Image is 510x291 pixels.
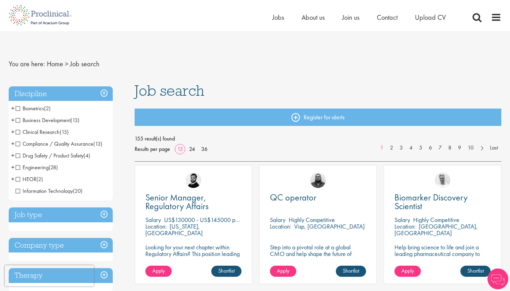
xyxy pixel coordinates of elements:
span: + [11,138,15,149]
span: + [11,162,15,172]
img: Ashley Bennett [310,172,326,188]
span: Clinical Research [16,128,69,136]
a: Upload CV [415,13,446,22]
img: Chatbot [487,268,508,289]
p: Visp, [GEOGRAPHIC_DATA] [294,222,365,230]
a: breadcrumb link [47,59,63,68]
span: Apply [401,267,414,274]
a: 3 [396,144,406,152]
span: 155 result(s) found [135,134,502,144]
span: Job search [135,81,204,100]
span: (13) [93,140,102,147]
span: (15) [60,128,69,136]
span: Contact [377,13,398,22]
iframe: reCAPTCHA [5,265,94,286]
a: 10 [464,144,477,152]
span: + [11,103,15,113]
span: (28) [49,164,58,171]
p: [US_STATE], [GEOGRAPHIC_DATA] [145,222,203,237]
span: Clinical Research [16,128,60,136]
p: Looking for your next chapter within Regulatory Affairs? This position leading projects and worki... [145,244,241,270]
span: HEOR [16,176,36,183]
img: Nick Walker [186,172,201,188]
a: 12 [175,145,185,153]
p: Highly Competitive [413,216,459,224]
span: + [11,174,15,184]
img: Joshua Bye [435,172,450,188]
span: Biometrics [16,105,51,112]
p: US$130000 - US$145000 per annum [164,216,257,224]
span: QC operator [270,191,316,203]
span: Information Technology [16,187,83,195]
h3: Discipline [9,86,113,101]
span: Salary [394,216,410,224]
span: Location: [145,222,167,230]
span: Job search [70,59,99,68]
span: + [11,150,15,161]
span: Salary [145,216,161,224]
a: 1 [377,144,387,152]
span: (20) [73,187,83,195]
span: Drug Safety / Product Safety [16,152,90,159]
p: [GEOGRAPHIC_DATA], [GEOGRAPHIC_DATA] [394,222,478,237]
span: Apply [277,267,289,274]
span: Results per page [135,144,170,154]
span: Salary [270,216,286,224]
a: Apply [145,266,172,277]
a: 9 [454,144,465,152]
a: 2 [386,144,397,152]
a: Shortlist [336,266,366,277]
a: Register for alerts [135,109,502,126]
a: Join us [342,13,359,22]
a: 7 [435,144,445,152]
h3: Company type [9,238,113,253]
span: (2) [36,176,43,183]
span: (2) [44,105,51,112]
span: > [65,59,68,68]
a: About us [301,13,325,22]
span: HEOR [16,176,43,183]
a: Shortlist [211,266,241,277]
a: QC operator [270,193,366,202]
a: 8 [445,144,455,152]
p: Highly Competitive [289,216,335,224]
span: Business Development [16,117,79,124]
span: (13) [70,117,79,124]
a: Apply [394,266,421,277]
a: Senior Manager, Regulatory Affairs [145,193,241,211]
span: Jobs [272,13,284,22]
span: Compliance / Quality Assurance [16,140,102,147]
span: Location: [270,222,291,230]
a: Apply [270,266,296,277]
span: Information Technology [16,187,73,195]
span: (4) [84,152,90,159]
span: Location: [394,222,416,230]
h3: Job type [9,207,113,222]
p: Step into a pivotal role at a global CMO and help shape the future of healthcare manufacturing. [270,244,366,264]
span: Drug Safety / Product Safety [16,152,84,159]
a: 24 [187,145,197,153]
span: Engineering [16,164,49,171]
a: 5 [416,144,426,152]
a: 36 [199,145,210,153]
a: Shortlist [460,266,491,277]
span: Compliance / Quality Assurance [16,140,93,147]
span: Apply [152,267,165,274]
a: 4 [406,144,416,152]
span: Biomarker Discovery Scientist [394,191,468,212]
a: 6 [425,144,435,152]
span: You are here: [9,59,45,68]
span: + [11,127,15,137]
span: + [11,115,15,125]
span: Engineering [16,164,58,171]
span: Biometrics [16,105,44,112]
